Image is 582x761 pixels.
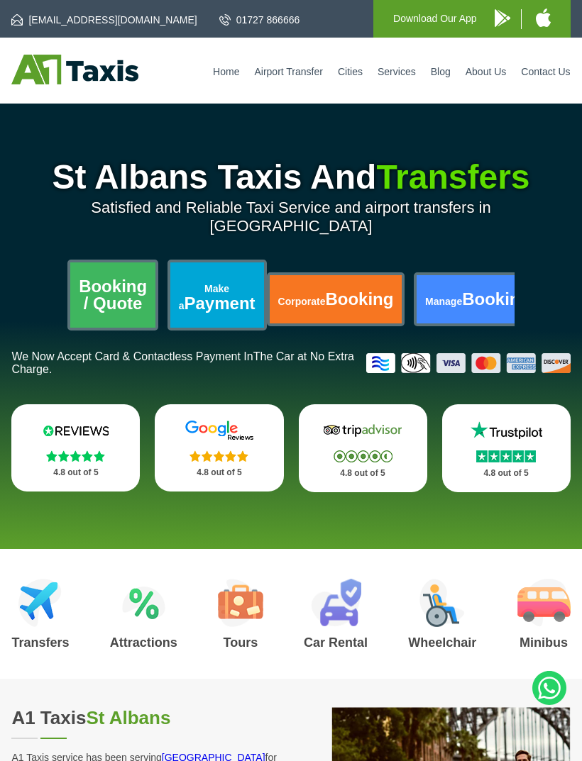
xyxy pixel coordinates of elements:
a: [EMAIL_ADDRESS][DOMAIN_NAME] [11,13,197,27]
span: St Albans [86,707,170,728]
img: Car Rental [311,579,361,627]
h3: Wheelchair [408,636,476,649]
p: 4.8 out of 5 [314,465,412,482]
p: Satisfied and Reliable Taxi Service and airport transfers in [GEOGRAPHIC_DATA] [11,199,570,235]
a: Airport Transfer [254,66,322,77]
img: Stars [190,450,248,462]
p: 4.8 out of 5 [27,464,124,482]
h3: Car Rental [304,636,368,649]
img: Google [177,420,262,441]
p: 4.8 out of 5 [458,465,555,482]
p: Download Our App [393,10,477,28]
img: Reviews.io [33,420,119,441]
a: Home [213,66,239,77]
a: Booking / Quote [70,262,155,328]
img: A1 Taxis St Albans LTD [11,55,138,84]
a: ManageBooking [417,275,539,323]
p: We Now Accept Card & Contactless Payment In [11,350,355,376]
img: Credit And Debit Cards [366,353,571,373]
h1: St Albans Taxis And [11,160,570,194]
img: Tours [218,579,263,627]
img: A1 Taxis Android App [495,9,510,27]
img: Stars [334,450,392,462]
a: About Us [466,66,507,77]
a: Tripadvisor Stars 4.8 out of 5 [299,404,427,492]
h3: Transfers [11,636,69,649]
a: Trustpilot Stars 4.8 out of 5 [442,404,571,492]
span: Manage [425,296,462,307]
a: Google Stars 4.8 out of 5 [155,404,283,491]
img: Wheelchair [419,579,465,627]
span: Make a [179,283,229,311]
img: Stars [476,450,536,462]
img: A1 Taxis iPhone App [536,9,551,27]
a: Reviews.io Stars 4.8 out of 5 [11,404,140,491]
img: Trustpilot [463,420,549,441]
a: Make aPayment [170,262,264,328]
span: Transfers [376,158,529,196]
span: The Car at No Extra Charge. [11,350,354,375]
span: Corporate [278,296,326,307]
p: 4.8 out of 5 [170,464,268,482]
img: Tripadvisor [320,420,405,441]
h3: Tours [218,636,263,649]
a: Cities [338,66,363,77]
a: Blog [431,66,451,77]
h3: Minibus [517,636,571,649]
img: Attractions [122,579,165,627]
a: Services [378,66,416,77]
img: Airport Transfers [18,579,62,627]
h3: Attractions [110,636,177,649]
img: Minibus [517,579,571,627]
a: 01727 866666 [219,13,300,27]
a: Contact Us [521,66,570,77]
img: Stars [46,450,105,462]
a: CorporateBooking [270,275,402,323]
h2: A1 Taxis [11,707,280,729]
